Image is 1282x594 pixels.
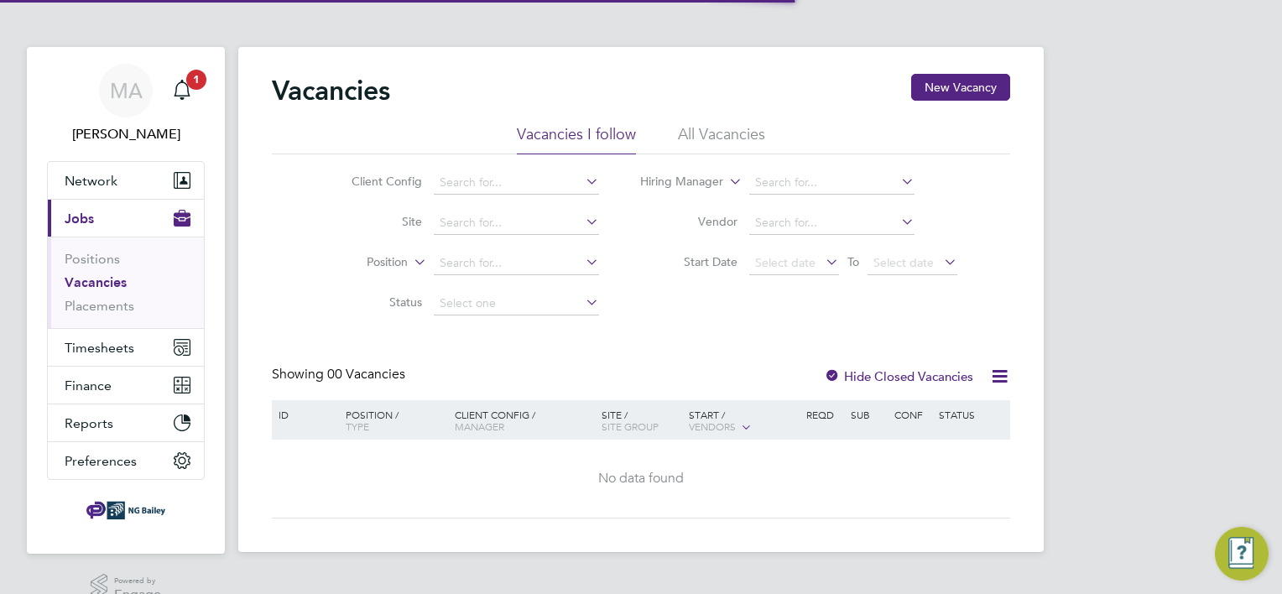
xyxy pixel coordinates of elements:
[890,400,934,429] div: Conf
[326,294,422,310] label: Status
[86,497,165,524] img: ngbailey-logo-retina.png
[48,404,204,441] button: Reports
[935,400,1008,429] div: Status
[327,366,405,383] span: 00 Vacancies
[65,340,134,356] span: Timesheets
[689,419,736,433] span: Vendors
[517,124,636,154] li: Vacancies I follow
[873,255,934,270] span: Select date
[749,171,915,195] input: Search for...
[65,274,127,290] a: Vacancies
[434,211,599,235] input: Search for...
[597,400,685,440] div: Site /
[48,442,204,479] button: Preferences
[842,251,864,273] span: To
[641,214,737,229] label: Vendor
[48,200,204,237] button: Jobs
[434,292,599,315] input: Select one
[48,329,204,366] button: Timesheets
[824,368,973,384] label: Hide Closed Vacancies
[802,400,846,429] div: Reqd
[455,419,504,433] span: Manager
[48,237,204,328] div: Jobs
[434,171,599,195] input: Search for...
[602,419,659,433] span: Site Group
[685,400,802,442] div: Start /
[274,400,333,429] div: ID
[114,574,161,588] span: Powered by
[65,251,120,267] a: Positions
[326,214,422,229] label: Site
[434,252,599,275] input: Search for...
[627,174,723,190] label: Hiring Manager
[451,400,597,440] div: Client Config /
[272,74,390,107] h2: Vacancies
[311,254,408,271] label: Position
[27,47,225,554] nav: Main navigation
[326,174,422,189] label: Client Config
[847,400,890,429] div: Sub
[65,211,94,227] span: Jobs
[911,74,1010,101] button: New Vacancy
[165,64,199,117] a: 1
[346,419,369,433] span: Type
[65,173,117,189] span: Network
[186,70,206,90] span: 1
[65,453,137,469] span: Preferences
[641,254,737,269] label: Start Date
[48,162,204,199] button: Network
[47,124,205,144] span: Michael Alsford
[48,367,204,404] button: Finance
[65,415,113,431] span: Reports
[678,124,765,154] li: All Vacancies
[1215,527,1269,581] button: Engage Resource Center
[110,80,143,102] span: MA
[47,497,205,524] a: Go to home page
[65,298,134,314] a: Placements
[749,211,915,235] input: Search for...
[755,255,816,270] span: Select date
[272,366,409,383] div: Showing
[274,470,1008,487] div: No data found
[65,378,112,393] span: Finance
[333,400,451,440] div: Position /
[47,64,205,144] a: MA[PERSON_NAME]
